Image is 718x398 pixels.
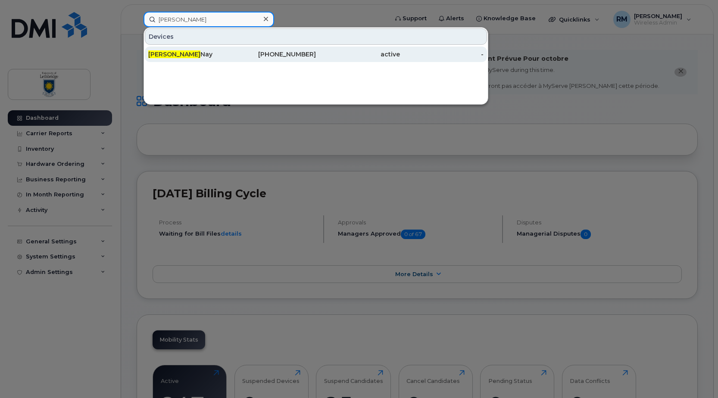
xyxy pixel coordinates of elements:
[145,47,487,62] a: [PERSON_NAME]Nay[PHONE_NUMBER]active-
[316,50,400,59] div: active
[148,50,200,58] span: [PERSON_NAME]
[148,50,232,59] div: Nay
[145,28,487,45] div: Devices
[400,50,484,59] div: -
[232,50,316,59] div: [PHONE_NUMBER]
